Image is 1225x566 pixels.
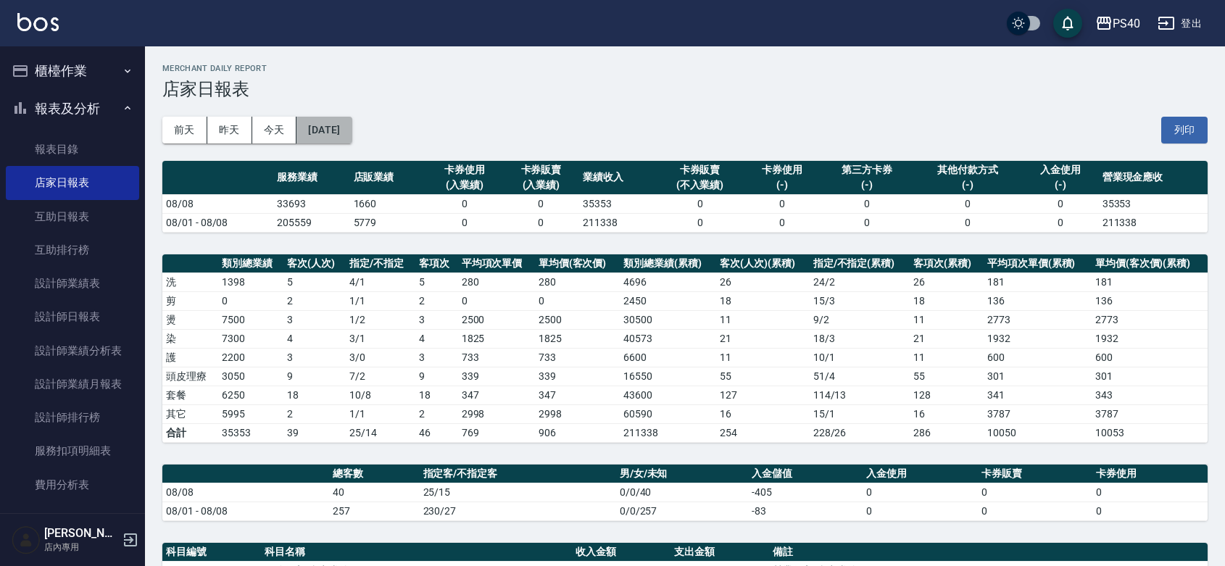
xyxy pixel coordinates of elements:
[716,272,810,291] td: 26
[6,300,139,333] a: 設計師日報表
[6,434,139,467] a: 服務扣項明細表
[1099,194,1208,213] td: 35353
[747,162,817,178] div: 卡券使用
[346,291,415,310] td: 1 / 1
[350,213,427,232] td: 5779
[744,213,821,232] td: 0
[716,329,810,348] td: 21
[824,162,910,178] div: 第三方卡券
[458,329,535,348] td: 1825
[1022,213,1099,232] td: 0
[716,291,810,310] td: 18
[6,267,139,300] a: 設計師業績表
[162,310,218,329] td: 燙
[910,329,984,348] td: 21
[1022,194,1099,213] td: 0
[747,178,817,193] div: (-)
[810,367,910,386] td: 51 / 4
[1099,213,1208,232] td: 211338
[415,423,458,442] td: 46
[346,310,415,329] td: 1 / 2
[162,291,218,310] td: 剪
[716,310,810,329] td: 11
[810,272,910,291] td: 24 / 2
[616,483,748,502] td: 0/0/40
[218,386,283,404] td: 6250
[1092,254,1208,273] th: 單均價(客次價)(累積)
[329,465,420,483] th: 總客數
[620,272,716,291] td: 4696
[716,367,810,386] td: 55
[420,465,616,483] th: 指定客/不指定客
[218,291,283,310] td: 0
[426,194,503,213] td: 0
[744,194,821,213] td: 0
[910,310,984,329] td: 11
[984,404,1092,423] td: 3787
[346,423,415,442] td: 25/14
[44,541,118,554] p: 店內專用
[207,117,252,143] button: 昨天
[162,79,1208,99] h3: 店家日報表
[616,502,748,520] td: 0/0/257
[415,348,458,367] td: 3
[1092,329,1208,348] td: 1932
[1099,161,1208,195] th: 營業現金應收
[415,310,458,329] td: 3
[769,543,1208,562] th: 備註
[415,291,458,310] td: 2
[810,404,910,423] td: 15 / 1
[535,272,620,291] td: 280
[415,254,458,273] th: 客項次
[978,502,1092,520] td: 0
[458,272,535,291] td: 280
[283,329,346,348] td: 4
[273,213,350,232] td: 205559
[415,329,458,348] td: 4
[1092,291,1208,310] td: 136
[984,348,1092,367] td: 600
[620,329,716,348] td: 40573
[17,13,59,31] img: Logo
[910,254,984,273] th: 客項次(累積)
[535,348,620,367] td: 733
[6,507,139,545] button: 客戶管理
[910,404,984,423] td: 16
[218,367,283,386] td: 3050
[6,233,139,267] a: 互助排行榜
[350,161,427,195] th: 店販業績
[6,401,139,434] a: 設計師排行榜
[1026,162,1095,178] div: 入金使用
[6,468,139,502] a: 費用分析表
[984,367,1092,386] td: 301
[458,404,535,423] td: 2998
[1092,483,1208,502] td: 0
[162,348,218,367] td: 護
[283,310,346,329] td: 3
[656,194,744,213] td: 0
[1092,465,1208,483] th: 卡券使用
[346,404,415,423] td: 1 / 1
[748,465,863,483] th: 入金儲值
[162,64,1208,73] h2: Merchant Daily Report
[1152,10,1208,37] button: 登出
[6,166,139,199] a: 店家日報表
[44,526,118,541] h5: [PERSON_NAME]
[535,254,620,273] th: 單均價(客次價)
[1092,386,1208,404] td: 343
[218,423,283,442] td: 35353
[821,194,913,213] td: 0
[458,348,535,367] td: 733
[716,386,810,404] td: 127
[620,386,716,404] td: 43600
[162,543,261,562] th: 科目編號
[283,254,346,273] th: 客次(人次)
[535,386,620,404] td: 347
[162,254,1208,443] table: a dense table
[748,483,863,502] td: -405
[162,272,218,291] td: 洗
[863,502,977,520] td: 0
[824,178,910,193] div: (-)
[283,291,346,310] td: 2
[620,254,716,273] th: 類別總業績(累積)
